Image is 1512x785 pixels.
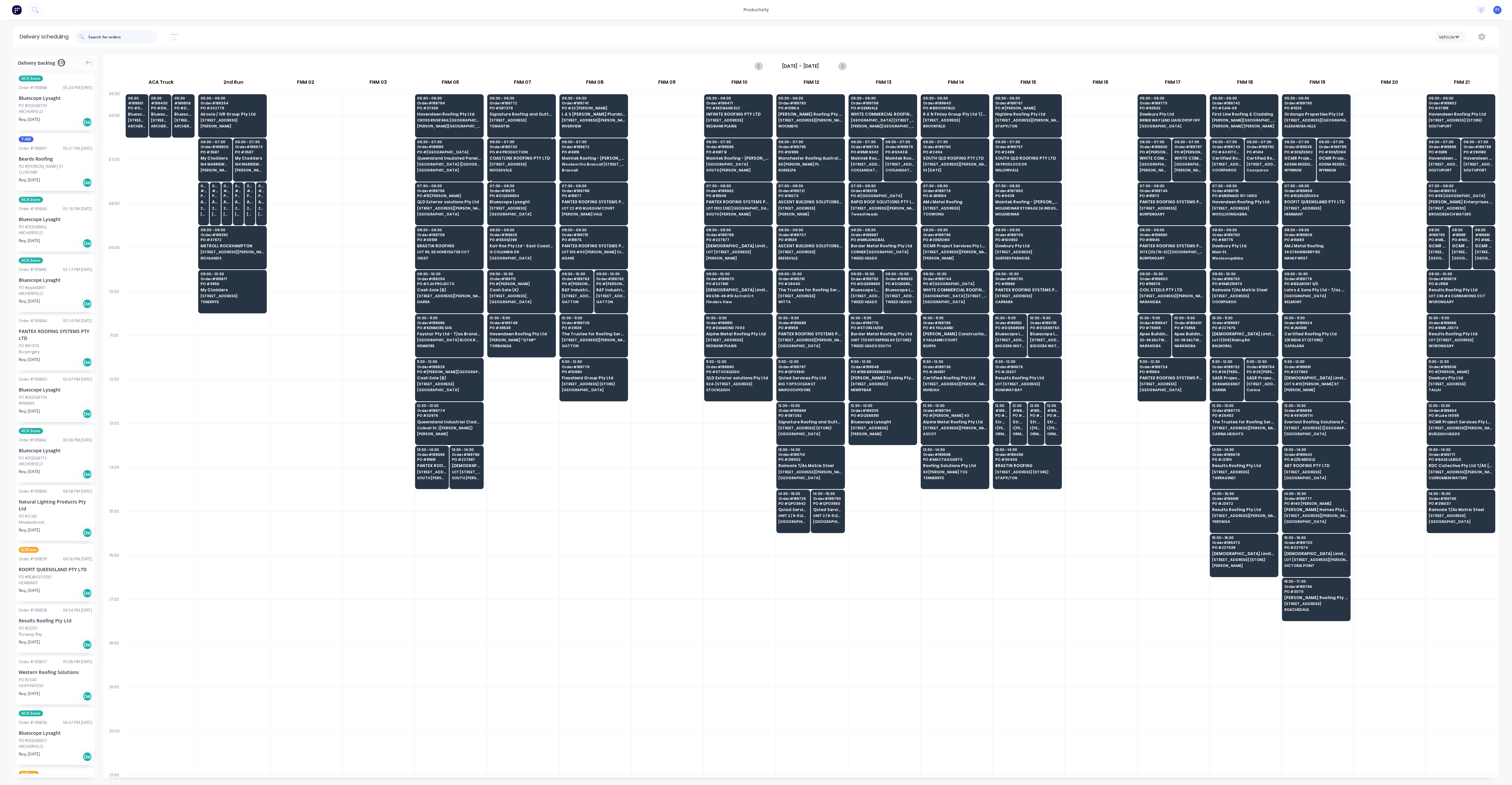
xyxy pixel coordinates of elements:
[1429,168,1458,172] span: SOUTHPORT
[1212,124,1276,128] span: [PERSON_NAME] [PERSON_NAME]
[1247,162,1276,166] span: [STREET_ADDRESS]
[417,101,481,105] span: Order # 189784
[923,150,987,154] span: PO # 2494
[562,101,625,105] span: Order # 189741
[1174,140,1204,144] span: 06:30 - 07:30
[417,194,481,198] span: PO # 111 [PERSON_NAME]
[1212,140,1242,144] span: 06:30 - 07:30
[706,184,770,188] span: 07:30 - 08:30
[200,194,207,198] span: PO # 20295
[851,168,880,172] span: COOLANGATTA
[247,189,253,193] span: # 187671
[1284,118,1348,122] span: [STREET_ADDRESS][GEOGRAPHIC_DATA][PERSON_NAME]
[200,189,207,193] span: # 189350
[223,184,230,188] span: 07:30
[1212,189,1276,193] span: Order # 189791
[490,96,553,100] span: 05:30 - 06:30
[1212,156,1242,160] span: Certified Roofing Pty Ltd
[851,156,880,160] span: Maintek Roofing - [PERSON_NAME]
[706,189,770,193] span: Order # 189662
[490,150,553,154] span: PO # 4 PRODUCTION
[128,112,146,116] span: Bluescope Lysaght
[562,156,625,160] span: Maintek Roofing - [PERSON_NAME]
[995,118,1059,122] span: [STREET_ADDRESS][PERSON_NAME]
[885,140,915,144] span: 06:30 - 07:30
[490,118,553,122] span: [STREET_ADDRESS]
[923,112,987,116] span: R & N Finlay Group Pty Ltd T/as Sustainable
[19,155,92,162] div: Beards Roofing
[63,85,92,91] div: 05:24 PM [DATE]
[992,77,1064,91] div: FNM 15
[703,77,775,91] div: FNM 10
[778,101,842,105] span: Order # 189783
[200,106,264,110] span: PO # 202778
[151,96,169,100] span: 05:30
[1426,77,1498,91] div: FNM 21
[778,106,842,110] span: PO # 0185 A
[1429,189,1492,193] span: Order # 189702
[1212,101,1276,105] span: Order # 189742
[851,150,880,154] span: PO # RMK 6342
[706,145,770,149] span: Order # 189595
[1284,140,1314,144] span: 06:30 - 07:30
[1284,184,1348,188] span: 07:30 - 08:30
[417,162,481,166] span: [GEOGRAPHIC_DATA] ([GEOGRAPHIC_DATA]) [PERSON_NAME][GEOGRAPHIC_DATA]
[1140,124,1203,128] span: [GEOGRAPHIC_DATA]
[174,112,192,116] span: Bluescope Lysaght
[995,101,1059,105] span: Order # 189767
[1429,150,1458,154] span: PO # 36119
[128,124,146,128] span: ARCHERFIELD
[200,156,230,160] span: My Cladders
[174,96,192,100] span: 05:30
[562,96,625,100] span: 05:30 - 06:30
[562,184,625,188] span: 07:30 - 08:30
[851,118,914,122] span: [GEOGRAPHIC_DATA] [STREET_ADDRESS]
[151,112,169,116] span: Bluescope Lysaght
[1174,162,1204,166] span: [GEOGRAPHIC_DATA][PERSON_NAME]
[487,77,558,91] div: FNM 07
[562,124,625,128] span: RIVERVIEW
[1495,7,1500,13] span: F1
[490,140,553,144] span: 06:30 - 07:30
[1212,162,1242,166] span: [STREET_ADDRESS]
[490,101,553,105] span: Order # 189772
[103,112,125,156] div: 06:00
[848,77,920,91] div: FNM 13
[706,101,770,105] span: Order # 189471
[151,106,169,110] span: PO # DN355292
[995,106,1059,110] span: PO # [PERSON_NAME]
[1140,96,1203,100] span: 05:30 - 06:30
[1137,77,1209,91] div: FNM 17
[1319,168,1348,172] span: WYNNUM
[174,106,192,110] span: PO # DQ568668
[706,140,770,144] span: 06:30 - 07:30
[923,156,987,160] span: SOUTH QLD ROOFING PTY LTD
[923,145,987,149] span: Order # 189760
[490,189,553,193] span: Order # 189711
[995,168,1059,172] span: WILLOWVALE
[1429,112,1492,116] span: Havendeen Roofing Pty Ltd
[198,77,269,91] div: 2nd Run
[1429,145,1458,149] span: Order # 189695
[1212,118,1276,122] span: [PERSON_NAME][GEOGRAPHIC_DATA][PERSON_NAME] [GEOGRAPHIC_DATA][STREET_ADDRESS]
[19,76,43,81] span: ACA Store
[778,189,842,193] span: Order # 189721
[1140,140,1169,144] span: 06:30 - 07:30
[851,162,880,166] span: [STREET_ADDRESS]
[128,118,146,122] span: [STREET_ADDRESS][PERSON_NAME] (STORE)
[1319,150,1348,154] span: PO # 306/12614
[778,124,842,128] span: WOOMBYE
[562,168,625,172] span: Brassall
[1429,184,1492,188] span: 07:30 - 08:30
[82,117,92,127] div: Del
[995,156,1059,160] span: SOUTH QLD ROOFING PTY LTD
[1429,118,1492,122] span: [STREET_ADDRESS] (STORE)
[1174,150,1204,154] span: PO # [PERSON_NAME][GEOGRAPHIC_DATA]
[1284,112,1348,116] span: Ordanga Properties Pty Ltd
[417,156,481,160] span: Queensland Insulated Panel Pty Ltd #2
[778,150,842,154] span: PO # 10999
[1140,118,1203,122] span: BRIBIE WAY LEND LEASE DROP OFF
[235,145,264,149] span: Order # 189673
[562,189,625,193] span: Order # 189798
[1140,189,1203,193] span: Order # 189745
